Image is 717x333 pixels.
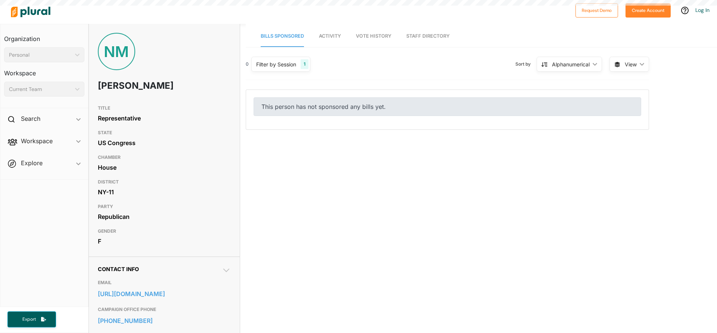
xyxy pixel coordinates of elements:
[575,3,618,18] button: Request Demo
[21,114,40,123] h2: Search
[98,75,177,97] h1: [PERSON_NAME]
[261,33,304,39] span: Bills Sponsored
[356,26,391,47] a: Vote History
[552,60,590,68] div: Alphanumerical
[356,33,391,39] span: Vote History
[7,311,56,327] button: Export
[98,315,231,326] a: [PHONE_NUMBER]
[4,62,84,79] h3: Workspace
[98,104,231,113] h3: TITLE
[254,97,641,116] div: This person has not sponsored any bills yet.
[319,33,341,39] span: Activity
[695,7,710,13] a: Log In
[98,186,231,198] div: NY-11
[406,26,450,47] a: Staff Directory
[575,6,618,14] a: Request Demo
[98,178,231,186] h3: DISTRICT
[626,6,671,14] a: Create Account
[98,236,231,247] div: F
[98,278,231,287] h3: EMAIL
[98,305,231,314] h3: CAMPAIGN OFFICE PHONE
[98,153,231,162] h3: CHAMBER
[9,51,72,59] div: Personal
[17,316,41,323] span: Export
[4,28,84,44] h3: Organization
[98,202,231,211] h3: PARTY
[98,288,231,299] a: [URL][DOMAIN_NAME]
[625,60,637,68] span: View
[301,59,308,69] div: 1
[9,85,72,93] div: Current Team
[515,61,537,67] span: Sort by
[98,137,231,148] div: US Congress
[98,128,231,137] h3: STATE
[98,266,139,272] span: Contact Info
[626,3,671,18] button: Create Account
[319,26,341,47] a: Activity
[98,162,231,173] div: House
[256,60,296,68] div: Filter by Session
[246,61,249,67] div: 0
[98,113,231,124] div: Representative
[98,211,231,222] div: Republican
[98,227,231,236] h3: GENDER
[98,33,135,70] div: NM
[261,26,304,47] a: Bills Sponsored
